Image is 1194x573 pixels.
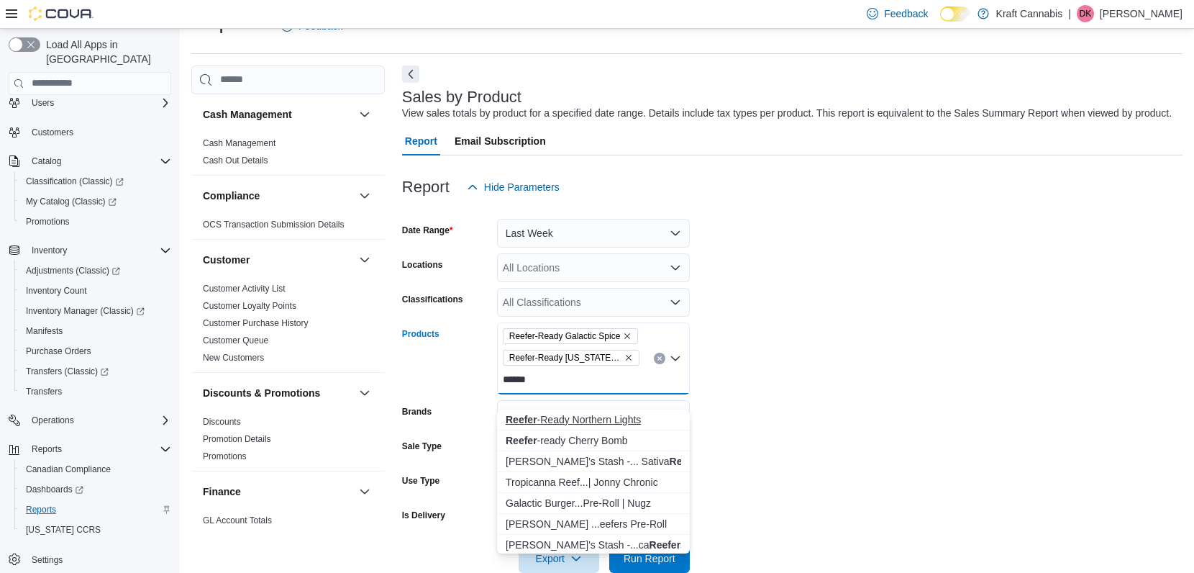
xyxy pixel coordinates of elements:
[26,265,120,276] span: Adjustments (Classic)
[624,353,633,362] button: Remove Reefer-Ready Indiana BG from selection in this group
[14,361,177,382] a: Transfers (Classic)
[509,351,621,365] span: Reefer-Ready [US_STATE] BG
[3,549,177,569] button: Settings
[506,538,681,552] div: [PERSON_NAME]'s Stash -...ca s 5pck
[203,386,353,400] button: Discounts & Promotions
[203,515,272,525] a: GL Account Totals
[670,297,681,308] button: Open list of options
[20,213,76,230] a: Promotions
[20,481,171,498] span: Dashboards
[402,179,450,196] h3: Report
[519,544,599,573] button: Export
[402,259,443,271] label: Locations
[1077,5,1094,22] div: Dustin Kraft
[203,137,275,149] span: Cash Management
[203,484,353,499] button: Finance
[203,155,268,166] span: Cash Out Details
[20,521,171,538] span: Washington CCRS
[203,417,241,427] a: Discounts
[506,435,537,446] strong: Reefer
[26,216,70,227] span: Promotions
[26,366,109,377] span: Transfers (Classic)
[203,219,345,230] span: OCS Transaction Submission Details
[191,512,385,552] div: Finance
[649,539,680,551] strong: Reefer
[14,479,177,500] a: Dashboards
[203,155,268,166] a: Cash Out Details
[203,300,296,312] span: Customer Loyalty Points
[402,328,439,340] label: Products
[26,153,171,170] span: Catalog
[20,282,171,299] span: Inventory Count
[506,496,681,510] div: Galactic Burger...Pre-Roll | Nugz
[654,353,665,364] button: Clear input
[14,321,177,341] button: Manifests
[26,484,83,495] span: Dashboards
[506,454,681,469] div: [PERSON_NAME]'s Stash -... Sativa s
[402,106,1172,121] div: View sales totals by product for a specified date range. Details include tax types per product. T...
[32,155,61,167] span: Catalog
[191,216,385,239] div: Compliance
[203,301,296,311] a: Customer Loyalty Points
[14,281,177,301] button: Inventory Count
[20,343,97,360] a: Purchase Orders
[402,225,453,236] label: Date Range
[20,282,93,299] a: Inventory Count
[20,501,62,518] a: Reports
[20,383,171,400] span: Transfers
[402,441,442,452] label: Sale Type
[26,412,171,429] span: Operations
[356,483,373,500] button: Finance
[3,439,177,459] button: Reports
[624,551,675,566] span: Run Report
[203,386,320,400] h3: Discounts & Promotions
[20,173,171,190] span: Classification (Classic)
[26,504,56,515] span: Reports
[203,353,264,363] a: New Customers
[203,352,264,364] span: New Customers
[26,386,62,397] span: Transfers
[14,500,177,520] button: Reports
[14,171,177,191] a: Classification (Classic)
[203,283,286,294] span: Customer Activity List
[29,6,94,21] img: Cova
[26,441,171,458] span: Reports
[26,325,63,337] span: Manifests
[191,135,385,175] div: Cash Management
[884,6,928,21] span: Feedback
[32,127,73,138] span: Customers
[26,153,67,170] button: Catalog
[356,384,373,402] button: Discounts & Promotions
[26,124,79,141] a: Customers
[356,251,373,269] button: Customer
[20,322,171,340] span: Manifests
[669,456,701,467] strong: Reefer
[497,219,690,248] button: Last Week
[497,410,690,430] button: Reefer-Ready Northern Lights
[497,430,690,451] button: Reefer-ready Cherry Bomb
[14,382,177,402] button: Transfers
[402,406,432,418] label: Brands
[497,514,690,535] button: Johnny Chronic - Indiana Bubblegum Reefers Pre-Roll
[497,493,690,514] button: Galactic Burger Reefers Pre-Roll | Nugz
[203,451,247,462] span: Promotions
[3,151,177,171] button: Catalog
[14,520,177,540] button: [US_STATE] CCRS
[461,173,565,202] button: Hide Parameters
[405,127,437,155] span: Report
[203,335,268,346] span: Customer Queue
[32,443,62,455] span: Reports
[506,412,681,427] div: -Ready Northern Lights
[356,187,373,204] button: Compliance
[20,501,171,518] span: Reports
[509,329,621,343] span: Reefer-Ready Galactic Spice
[20,322,68,340] a: Manifests
[506,433,681,448] div: -ready Cherry Bomb
[203,284,286,294] a: Customer Activity List
[3,122,177,143] button: Customers
[623,332,632,340] button: Remove Reefer-Ready Galactic Spice from selection in this group
[26,242,73,259] button: Inventory
[670,262,681,274] button: Open list of options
